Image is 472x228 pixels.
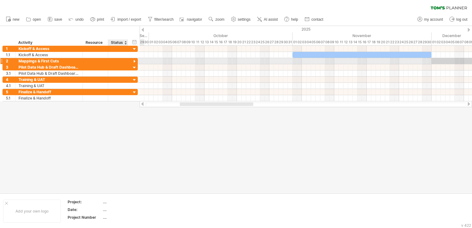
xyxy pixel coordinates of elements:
div: Sunday, 2 November 2025 [297,39,302,45]
span: import / export [117,17,141,22]
div: Project: [68,199,102,205]
span: filter/search [154,17,174,22]
div: Tuesday, 2 December 2025 [436,39,441,45]
div: 1.1 [6,52,15,58]
div: Thursday, 6 November 2025 [316,39,320,45]
div: Sunday, 12 October 2025 [200,39,204,45]
div: 3.1 [6,70,15,76]
div: Sunday, 19 October 2025 [232,39,237,45]
div: Add your own logo [3,200,61,223]
div: Wednesday, 8 October 2025 [181,39,186,45]
div: Monday, 10 November 2025 [334,39,339,45]
div: Monday, 13 October 2025 [204,39,209,45]
div: Tuesday, 18 November 2025 [371,39,376,45]
div: .... [103,215,155,220]
div: Friday, 10 October 2025 [191,39,195,45]
div: Tuesday, 28 October 2025 [274,39,279,45]
div: 2 [6,58,15,64]
div: Wednesday, 5 November 2025 [311,39,316,45]
div: Tuesday, 21 October 2025 [242,39,246,45]
span: log out [456,17,467,22]
div: Monday, 29 September 2025 [140,39,144,45]
a: zoom [207,15,226,23]
div: Finalize & Handoff [19,95,79,101]
div: November 2025 [293,32,432,39]
span: zoom [215,17,224,22]
a: new [4,15,21,23]
div: October 2025 [149,32,293,39]
div: Friday, 28 November 2025 [418,39,422,45]
span: my account [424,17,443,22]
div: Sunday, 7 December 2025 [459,39,464,45]
div: Thursday, 13 November 2025 [348,39,353,45]
div: Wednesday, 15 October 2025 [214,39,218,45]
div: Thursday, 27 November 2025 [413,39,418,45]
div: Sunday, 5 October 2025 [167,39,172,45]
div: Wednesday, 1 October 2025 [149,39,154,45]
div: Status [111,40,124,46]
div: Monday, 8 December 2025 [464,39,469,45]
a: help [283,15,300,23]
div: Friday, 7 November 2025 [320,39,325,45]
a: import / export [109,15,143,23]
div: Tuesday, 7 October 2025 [177,39,181,45]
a: AI assist [255,15,280,23]
div: Activity [18,40,79,46]
div: Monday, 20 October 2025 [237,39,242,45]
div: Monday, 17 November 2025 [367,39,371,45]
div: Training & UAT [19,83,79,89]
div: Date: [68,207,102,212]
span: contact [311,17,323,22]
div: Thursday, 20 November 2025 [381,39,385,45]
div: 4.1 [6,83,15,89]
a: contact [303,15,325,23]
div: Saturday, 22 November 2025 [390,39,394,45]
div: Sunday, 16 November 2025 [362,39,367,45]
div: Tuesday, 25 November 2025 [404,39,408,45]
div: v 422 [461,223,471,228]
div: Mappings & First Cuts [19,58,79,64]
div: Wednesday, 26 November 2025 [408,39,413,45]
div: Thursday, 23 October 2025 [251,39,255,45]
div: 5 [6,89,15,95]
div: 5.1 [6,95,15,101]
div: Project Number [68,215,102,220]
div: Saturday, 11 October 2025 [195,39,200,45]
div: Thursday, 4 December 2025 [445,39,450,45]
div: Sunday, 23 November 2025 [394,39,399,45]
a: my account [416,15,445,23]
div: Tuesday, 4 November 2025 [306,39,311,45]
div: Saturday, 15 November 2025 [357,39,362,45]
div: Resource [86,40,104,46]
div: Wednesday, 22 October 2025 [246,39,251,45]
div: 4 [6,77,15,82]
div: Saturday, 1 November 2025 [293,39,297,45]
div: Monday, 1 December 2025 [432,39,436,45]
div: Saturday, 6 December 2025 [455,39,459,45]
div: Kickoff & Access [19,52,79,58]
div: Thursday, 16 October 2025 [218,39,223,45]
div: Friday, 3 October 2025 [158,39,163,45]
div: .... [103,207,155,212]
div: Tuesday, 30 September 2025 [144,39,149,45]
span: navigator [187,17,202,22]
a: log out [448,15,469,23]
div: Sunday, 9 November 2025 [330,39,334,45]
div: Friday, 5 December 2025 [450,39,455,45]
div: Wednesday, 29 October 2025 [279,39,283,45]
span: settings [238,17,251,22]
div: Sunday, 30 November 2025 [427,39,432,45]
div: Wednesday, 19 November 2025 [376,39,381,45]
a: navigator [179,15,204,23]
div: Wednesday, 3 December 2025 [441,39,445,45]
div: Thursday, 9 October 2025 [186,39,191,45]
div: Sunday, 26 October 2025 [265,39,269,45]
a: open [24,15,43,23]
div: Finalize & Handoff [19,89,79,95]
div: Saturday, 18 October 2025 [228,39,232,45]
span: help [291,17,298,22]
div: Friday, 24 October 2025 [255,39,260,45]
div: Friday, 31 October 2025 [288,39,293,45]
div: Monday, 27 October 2025 [269,39,274,45]
div: Tuesday, 11 November 2025 [339,39,343,45]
